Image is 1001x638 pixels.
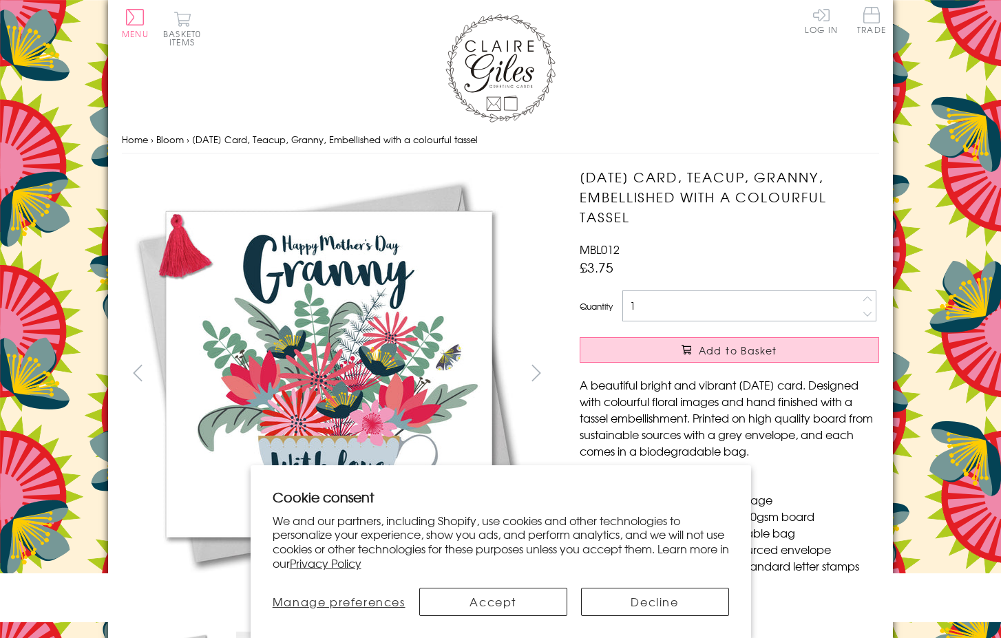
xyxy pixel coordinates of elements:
span: Add to Basket [699,343,777,357]
h2: Cookie consent [273,487,729,507]
span: 0 items [169,28,201,48]
span: £3.75 [580,257,613,277]
h1: [DATE] Card, Teacup, Granny, Embellished with a colourful tassel [580,167,879,226]
img: Claire Giles Greetings Cards [445,14,556,123]
img: Mother's Day Card, Teacup, Granny, Embellished with a colourful tassel [122,167,535,580]
span: Menu [122,28,149,40]
button: Decline [581,588,729,616]
button: prev [122,357,153,388]
a: Home [122,133,148,146]
span: › [187,133,189,146]
span: Manage preferences [273,593,405,610]
img: Mother's Day Card, Teacup, Granny, Embellished with a colourful tassel [552,167,965,580]
button: Add to Basket [580,337,879,363]
nav: breadcrumbs [122,126,879,154]
a: Privacy Policy [290,555,361,571]
a: Log In [805,7,838,34]
a: Bloom [156,133,184,146]
button: Manage preferences [273,588,405,616]
a: Trade [857,7,886,36]
button: Basket0 items [163,11,201,46]
button: Accept [419,588,567,616]
p: A beautiful bright and vibrant [DATE] card. Designed with colourful floral images and hand finish... [580,376,879,459]
span: MBL012 [580,241,620,257]
span: Trade [857,7,886,34]
span: [DATE] Card, Teacup, Granny, Embellished with a colourful tassel [192,133,478,146]
p: We and our partners, including Shopify, use cookies and other technologies to personalize your ex... [273,513,729,571]
span: › [151,133,154,146]
button: Menu [122,9,149,38]
label: Quantity [580,300,613,312]
button: next [521,357,552,388]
